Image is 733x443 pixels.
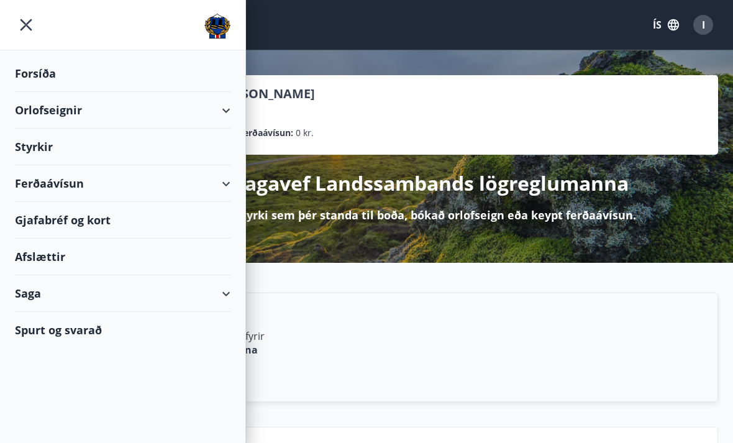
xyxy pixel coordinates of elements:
[702,18,705,32] span: I
[15,239,230,275] div: Afslættir
[646,14,686,36] button: ÍS
[15,202,230,239] div: Gjafabréf og kort
[239,126,293,140] p: Ferðaávísun :
[104,170,629,197] p: Velkomin á félagavef Landssambands lögreglumanna
[15,165,230,202] div: Ferðaávísun
[98,207,636,223] p: Hér getur þú sótt um þá styrki sem þér standa til boða, bókað orlofseign eða keypt ferðaávísun.
[688,10,718,40] button: I
[15,92,230,129] div: Orlofseignir
[15,14,37,36] button: menu
[204,14,230,39] img: union_logo
[15,312,230,348] div: Spurt og svarað
[15,55,230,92] div: Forsíða
[296,126,314,140] span: 0 kr.
[15,275,230,312] div: Saga
[15,129,230,165] div: Styrkir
